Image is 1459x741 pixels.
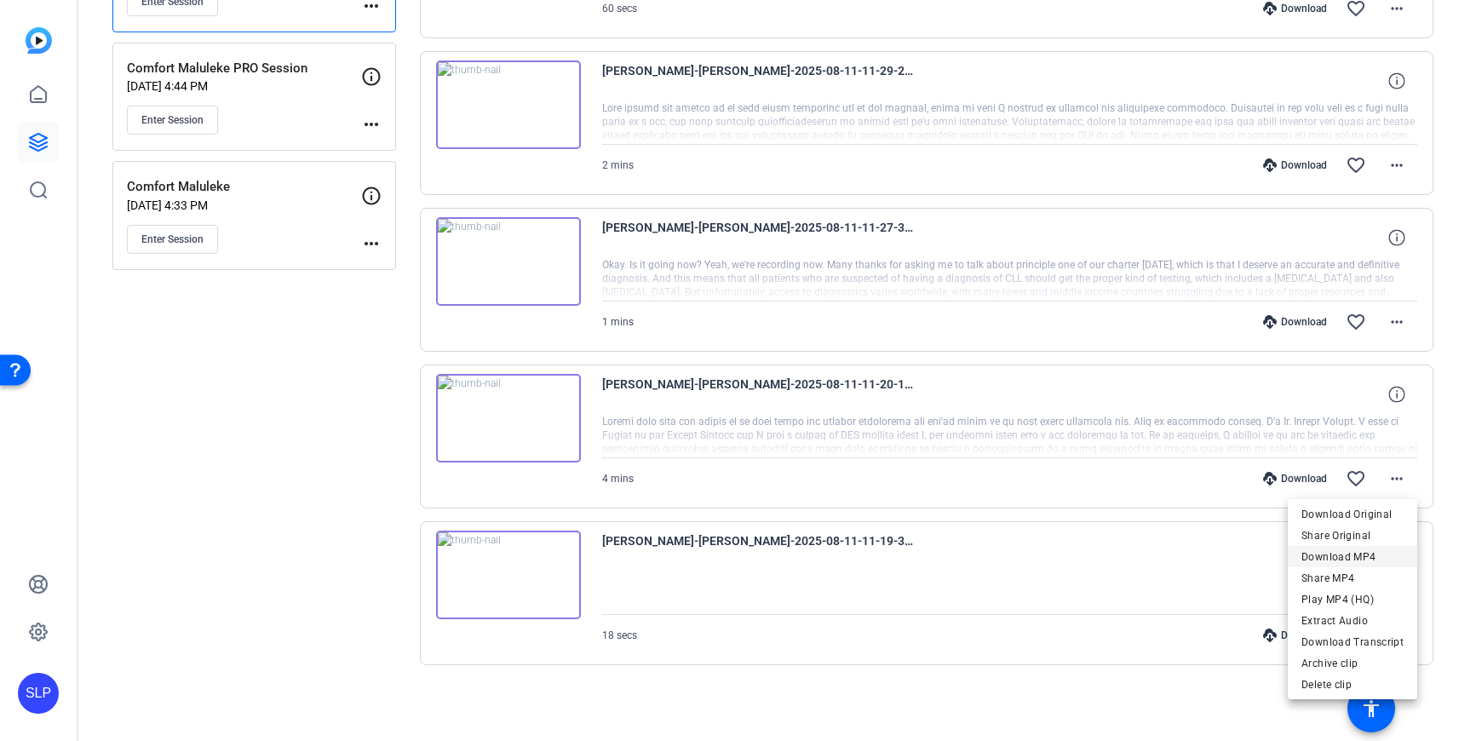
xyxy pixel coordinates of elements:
span: Download Transcript [1301,632,1404,652]
span: Share Original [1301,526,1404,546]
span: Extract Audio [1301,611,1404,631]
span: Download MP4 [1301,547,1404,567]
iframe: Drift Widget Chat Controller [1374,656,1439,721]
span: Download Original [1301,504,1404,525]
span: Archive clip [1301,653,1404,674]
span: Delete clip [1301,675,1404,695]
span: Share MP4 [1301,568,1404,589]
span: Play MP4 (HQ) [1301,589,1404,610]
